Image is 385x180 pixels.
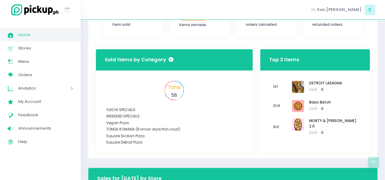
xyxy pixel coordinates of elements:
[18,71,73,79] span: Orders
[311,7,316,13] span: Hi,
[269,51,299,68] h3: Top 3 Items
[365,5,375,15] span: S
[18,44,73,52] span: Stores
[269,99,292,113] span: 2nd
[309,100,331,105] span: Basic Betch
[106,127,180,132] span: TONDA ROMANA (Roman style thin crust)
[18,84,53,92] span: Analytics
[18,124,73,132] span: Announcements
[8,3,59,16] img: logo
[292,81,304,93] img: DETROIT LASAGNA
[309,106,331,112] span: Sold
[106,107,135,112] span: YUICHI SPECIALS
[105,56,173,64] h3: Sold Items by Category
[309,118,361,129] span: MORTY & [PERSON_NAME] 2.0
[309,87,342,93] span: Sold
[18,98,73,106] span: My Account
[309,130,361,136] span: Sold
[269,80,292,93] span: 1st
[321,87,324,92] span: 6
[18,138,73,146] span: Help
[179,22,206,27] span: items remade
[18,31,73,39] span: Home
[292,100,304,112] img: Basic Betch
[312,22,342,27] span: refunded orders
[292,118,304,131] img: MORTY & ELLA 2.0
[246,22,277,27] span: orders cancelled
[106,114,140,119] span: WEEKEND SPECIALS
[112,22,130,27] span: item sold
[317,7,362,13] span: San [PERSON_NAME]
[321,106,324,111] span: 6
[18,111,73,119] span: Feedback
[309,81,342,86] span: DETROIT LASAGNA
[18,58,73,66] span: Menu
[179,15,207,20] span: Coming Soon
[106,140,142,145] span: Square Detroit Pizza
[321,130,324,135] span: 6
[106,133,145,138] span: Square Sicilian Pizza
[106,120,129,125] span: Vegan Pizza
[269,121,292,134] span: 3rd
